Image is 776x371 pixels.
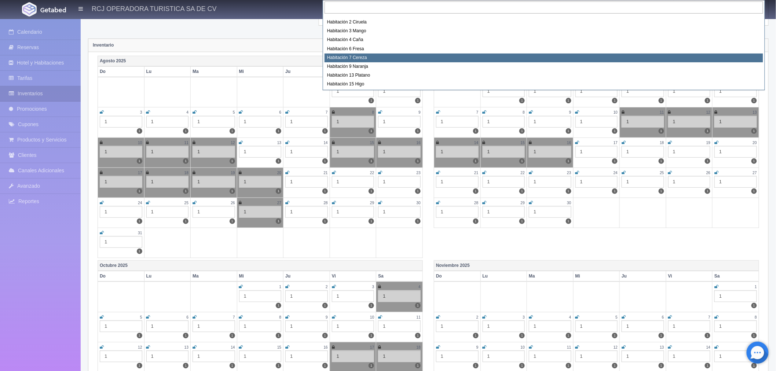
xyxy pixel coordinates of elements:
div: Habitación 2 Ciruela [325,18,763,27]
div: Habitación 7 Cereza [325,54,763,62]
div: Habitación 3 Mango [325,27,763,36]
div: Habitación 15 Higo [325,80,763,89]
div: Habitación 4 Caña [325,36,763,44]
div: Habitación 9 Naranja [325,62,763,71]
div: Habitación 6 Fresa [325,45,763,54]
div: Habitación 13 Platano [325,71,763,80]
